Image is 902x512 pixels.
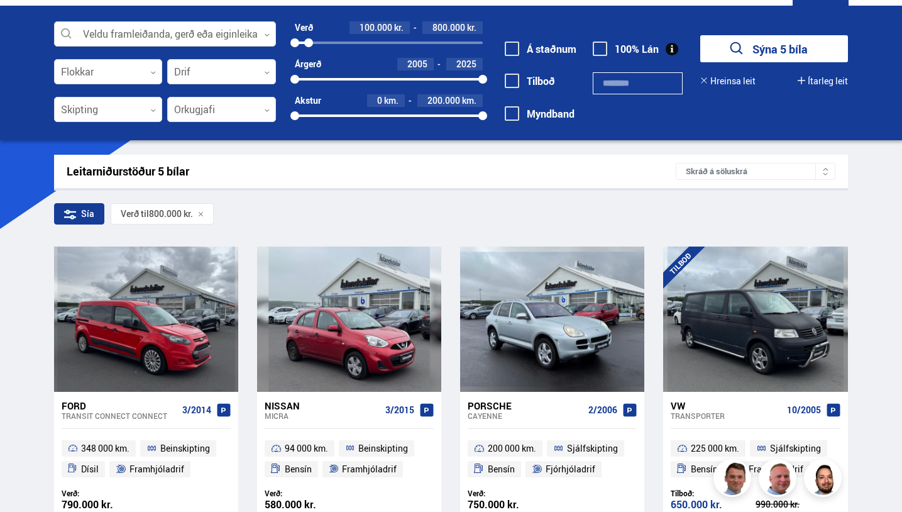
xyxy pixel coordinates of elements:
[468,400,583,411] div: Porsche
[691,462,718,477] span: Bensín
[62,411,177,420] div: Transit Connect CONNECT
[770,441,821,456] span: Sjálfskipting
[462,96,476,106] span: km.
[54,203,104,225] div: Sía
[468,411,583,420] div: Cayenne
[295,59,321,69] div: Árgerð
[432,21,465,33] span: 800.000
[505,108,575,120] label: Myndband
[62,400,177,411] div: Ford
[671,411,781,420] div: Transporter
[546,462,595,477] span: Fjórhjóladrif
[265,489,349,498] div: Verð:
[384,96,399,106] span: km.
[295,96,321,106] div: Akstur
[468,489,553,498] div: Verð:
[10,5,48,43] button: Open LiveChat chat widget
[588,405,617,415] span: 2/2006
[81,441,129,456] span: 348 000 km.
[700,76,756,86] button: Hreinsa leit
[787,405,821,415] span: 10/2005
[81,462,99,477] span: Dísil
[691,441,739,456] span: 225 000 km.
[377,94,382,106] span: 0
[761,461,798,499] img: siFngHWaQ9KaOqBr.png
[671,400,781,411] div: VW
[160,441,210,456] span: Beinskipting
[62,489,146,498] div: Verð:
[342,462,397,477] span: Framhjóladrif
[121,209,149,219] span: Verð til
[62,499,146,510] div: 790.000 kr.
[285,462,312,477] span: Bensín
[407,58,427,70] span: 2005
[385,405,414,415] span: 3/2015
[295,23,313,33] div: Verð
[468,499,553,510] div: 750.000 kr.
[360,21,392,33] span: 100.000
[456,58,476,70] span: 2025
[488,441,536,456] span: 200 000 km.
[182,405,211,415] span: 3/2014
[285,441,328,456] span: 94 000 km.
[129,462,184,477] span: Framhjóladrif
[149,209,193,219] span: 800.000 kr.
[567,441,618,456] span: Sjálfskipting
[265,411,380,420] div: Micra
[700,35,848,62] button: Sýna 5 bíla
[756,500,840,509] div: 990.000 kr.
[505,75,555,87] label: Tilboð
[467,23,476,33] span: kr.
[676,163,835,180] div: Skráð á söluskrá
[671,499,756,510] div: 650.000 kr.
[265,400,380,411] div: Nissan
[427,94,460,106] span: 200.000
[593,43,659,55] label: 100% Lán
[394,23,404,33] span: kr.
[67,165,676,178] div: Leitarniðurstöður 5 bílar
[505,43,576,55] label: Á staðnum
[358,441,408,456] span: Beinskipting
[265,499,349,510] div: 580.000 kr.
[671,489,756,498] div: Tilboð:
[806,461,844,499] img: nhp88E3Fdnt1Opn2.png
[798,76,848,86] button: Ítarleg leit
[715,461,753,499] img: FbJEzSuNWCJXmdc-.webp
[488,462,515,477] span: Bensín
